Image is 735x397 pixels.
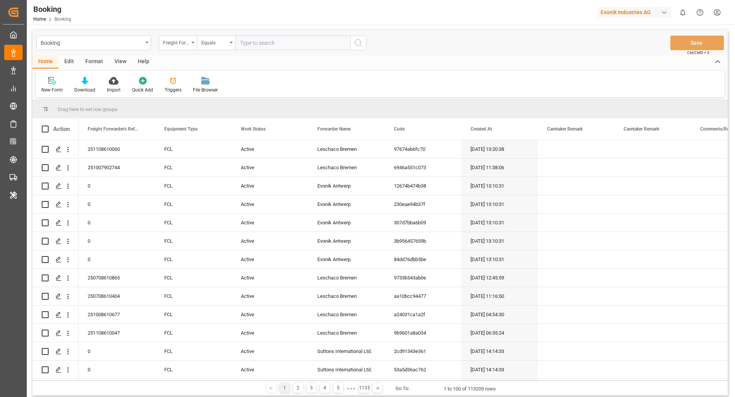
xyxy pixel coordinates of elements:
[317,126,351,132] span: Forwarder Name
[461,306,538,323] div: [DATE] 04:54:30
[308,324,385,342] div: Leschaco Bremen
[461,269,538,287] div: [DATE] 12:45:59
[78,250,155,268] div: 0
[155,324,232,342] div: FCL
[691,4,709,21] button: Help Center
[232,287,308,305] div: Active
[350,36,366,50] button: search button
[308,306,385,323] div: Leschaco Bremen
[155,195,232,213] div: FCL
[232,232,308,250] div: Active
[385,232,461,250] div: 3b956457659b
[385,177,461,195] div: 12674b474b38
[33,324,78,342] div: Press SPACE to select this row.
[461,214,538,232] div: [DATE] 13:10:31
[155,232,232,250] div: FCL
[232,324,308,342] div: Active
[78,361,155,379] div: 0
[232,158,308,176] div: Active
[308,158,385,176] div: Leschaco Bremen
[232,177,308,195] div: Active
[308,195,385,213] div: Evonik Antwerp
[107,87,121,93] div: Import
[78,306,155,323] div: 251008610677
[33,140,78,158] div: Press SPACE to select this row.
[33,158,78,177] div: Press SPACE to select this row.
[674,4,691,21] button: show 0 new notifications
[308,287,385,305] div: Leschaco Bremen
[461,342,538,360] div: [DATE] 14:14:33
[359,383,369,393] div: 1133
[280,383,289,393] div: 1
[78,140,155,158] div: 251108610060
[78,287,155,305] div: 250708610404
[232,250,308,268] div: Active
[41,38,143,47] div: Booking
[598,7,671,18] div: Evonik Industries AG
[385,324,461,342] div: 9b9601a8a034
[232,342,308,360] div: Active
[159,36,197,50] button: open menu
[33,269,78,287] div: Press SPACE to select this row.
[165,87,181,93] div: Triggers
[78,177,155,195] div: 0
[461,324,538,342] div: [DATE] 06:55:24
[33,250,78,269] div: Press SPACE to select this row.
[33,195,78,214] div: Press SPACE to select this row.
[394,126,405,132] span: Code
[385,342,461,360] div: 2cd91343e361
[155,342,232,360] div: FCL
[78,324,155,342] div: 251108610047
[155,287,232,305] div: FCL
[132,56,155,69] div: Help
[78,158,155,176] div: 251007902744
[461,177,538,195] div: [DATE] 13:10:31
[33,232,78,250] div: Press SPACE to select this row.
[197,36,235,50] button: open menu
[33,306,78,324] div: Press SPACE to select this row.
[385,158,461,176] div: 6946a551c073
[385,306,461,323] div: a24031ca1a2f
[33,3,71,15] div: Booking
[598,5,674,20] button: Evonik Industries AG
[293,383,303,393] div: 2
[33,177,78,195] div: Press SPACE to select this row.
[109,56,132,69] div: View
[74,87,95,93] div: Download
[232,269,308,287] div: Active
[155,140,232,158] div: FCL
[33,16,46,22] a: Home
[687,50,709,56] span: Ctrl/CMD + S
[41,87,63,93] div: New Form
[385,214,461,232] div: 307d7bba6b09
[308,214,385,232] div: Evonik Antwerp
[201,38,227,46] div: Equals
[241,126,266,132] span: Work Status
[385,287,461,305] div: aa10bcc94477
[193,87,218,93] div: File Browser
[461,158,538,176] div: [DATE] 11:38:06
[461,361,538,379] div: [DATE] 14:14:33
[33,361,78,379] div: Press SPACE to select this row.
[155,306,232,323] div: FCL
[308,250,385,268] div: Evonik Antwerp
[78,269,155,287] div: 250708610865
[461,140,538,158] div: [DATE] 13:20:38
[232,306,308,323] div: Active
[347,386,355,391] div: ● ● ●
[132,87,153,93] div: Quick Add
[461,250,538,268] div: [DATE] 13:10:31
[164,126,198,132] span: Equipment Type
[385,195,461,213] div: 230eae94b37f
[78,195,155,213] div: 0
[78,232,155,250] div: 0
[155,269,232,287] div: FCL
[395,385,409,392] div: Go To:
[155,177,232,195] div: FCL
[33,342,78,361] div: Press SPACE to select this row.
[33,214,78,232] div: Press SPACE to select this row.
[80,56,109,69] div: Format
[308,361,385,379] div: Suttons International Ltd.
[232,140,308,158] div: Active
[385,269,461,287] div: 9733b543ab0e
